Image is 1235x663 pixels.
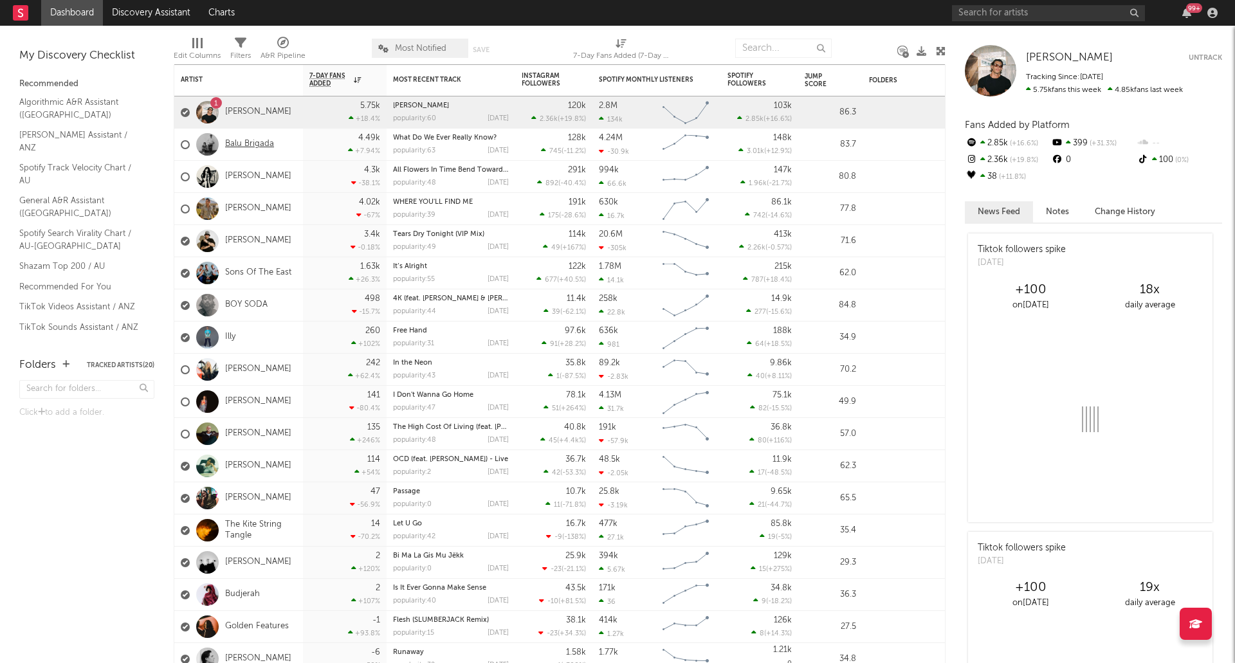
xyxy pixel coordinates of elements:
[727,72,773,87] div: Spotify Followers
[488,115,509,122] div: [DATE]
[225,364,291,375] a: [PERSON_NAME]
[19,259,142,273] a: Shazam Top 200 / AU
[19,77,154,92] div: Recommended
[971,282,1090,298] div: +100
[488,147,509,154] div: [DATE]
[599,230,623,239] div: 20.6M
[393,231,484,238] a: Tears Dry Tonight (VIP Mix)
[537,179,586,187] div: ( )
[747,340,792,348] div: ( )
[869,77,965,84] div: Folders
[997,174,1026,181] span: +11.8 %
[1137,152,1222,168] div: 100
[393,424,553,431] a: The High Cost Of Living (feat. [PERSON_NAME])
[767,244,790,251] span: -0.57 %
[393,76,489,84] div: Most Recent Track
[549,437,557,444] span: 45
[599,134,623,142] div: 4.24M
[19,48,154,64] div: My Discovery Checklist
[230,32,251,69] div: Filters
[393,488,420,495] a: Passage
[965,201,1033,223] button: News Feed
[181,76,277,84] div: Artist
[488,308,509,315] div: [DATE]
[225,493,291,504] a: [PERSON_NAME]
[225,460,291,471] a: [PERSON_NAME]
[965,168,1050,185] div: 38
[350,436,380,444] div: +246 %
[805,330,856,345] div: 34.9
[560,341,584,348] span: +28.2 %
[174,48,221,64] div: Edit Columns
[1082,201,1168,223] button: Change History
[488,469,509,476] div: [DATE]
[805,459,856,474] div: 62.3
[747,372,792,380] div: ( )
[393,244,436,251] div: popularity: 49
[19,320,142,334] a: TikTok Sounds Assistant / ANZ
[225,203,291,214] a: [PERSON_NAME]
[87,362,154,368] button: Tracked Artists(20)
[1088,140,1117,147] span: +31.3 %
[1137,135,1222,152] div: --
[657,193,715,225] svg: Chart title
[805,362,856,377] div: 70.2
[348,147,380,155] div: +7.94 %
[393,392,473,399] a: I Don't Wanna Go Home
[225,268,291,278] a: Sons Of The East
[230,48,251,64] div: Filters
[599,359,620,367] div: 89.2k
[599,115,623,123] div: 134k
[1026,86,1183,94] span: 4.85k fans last week
[965,152,1050,168] div: 2.36k
[774,102,792,110] div: 103k
[1008,157,1038,164] span: +19.8 %
[805,298,856,313] div: 84.8
[657,418,715,450] svg: Chart title
[774,230,792,239] div: 413k
[393,327,509,334] div: Free Hand
[567,295,586,303] div: 11.4k
[1090,298,1209,313] div: daily average
[544,307,586,316] div: ( )
[739,243,792,251] div: ( )
[599,198,618,206] div: 630k
[1050,152,1136,168] div: 0
[393,147,435,154] div: popularity: 63
[393,179,436,186] div: popularity: 48
[352,307,380,316] div: -15.7 %
[19,300,142,314] a: TikTok Videos Assistant / ANZ
[978,257,1066,269] div: [DATE]
[740,179,792,187] div: ( )
[569,230,586,239] div: 114k
[562,309,584,316] span: -62.1 %
[393,199,509,206] div: WHERE YOU'LL FIND ME
[225,428,291,439] a: [PERSON_NAME]
[657,322,715,354] svg: Chart title
[573,32,670,69] div: 7-Day Fans Added (7-Day Fans Added)
[393,585,486,592] a: Is It Ever Gonna Make Sense
[545,277,557,284] span: 677
[599,295,617,303] div: 258k
[393,456,509,463] div: OCD (feat. Chloe Dadd) - Live
[657,354,715,386] svg: Chart title
[562,244,584,251] span: +167 %
[566,391,586,399] div: 78.1k
[599,244,627,252] div: -305k
[965,120,1070,130] span: Fans Added by Platform
[548,212,559,219] span: 175
[569,198,586,206] div: 191k
[543,243,586,251] div: ( )
[351,179,380,187] div: -38.1 %
[393,295,509,302] div: 4K (feat. Siala & Dean Brady)
[755,309,766,316] span: 277
[393,295,545,302] a: 4K (feat. [PERSON_NAME] & [PERSON_NAME])
[393,359,432,367] a: In the Neon
[364,230,380,239] div: 3.4k
[805,73,837,88] div: Jump Score
[365,327,380,335] div: 260
[548,372,586,380] div: ( )
[765,277,790,284] span: +18.4 %
[536,275,586,284] div: ( )
[393,424,509,431] div: The High Cost Of Living (feat. Randy Houser)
